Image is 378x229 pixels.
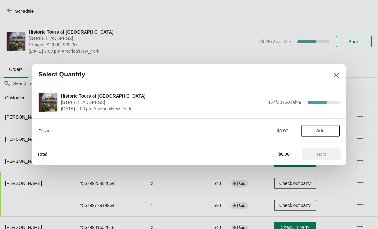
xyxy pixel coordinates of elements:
span: Add [316,128,325,133]
strong: Total [37,152,47,157]
img: Historic Tours of Flagler College | 74 King Street, St. Augustine, FL, USA | October 1 | 2:00 pm ... [39,93,57,112]
span: 12 of 30 Available [268,100,301,105]
div: Default [38,128,216,134]
strong: $0.00 [278,152,290,157]
div: $0.00 [229,128,288,134]
button: Add [301,125,340,137]
span: [STREET_ADDRESS] [61,99,265,106]
h2: Select Quantity [38,71,85,78]
button: Close [331,69,342,81]
span: Historic Tours of [GEOGRAPHIC_DATA] [61,93,265,99]
span: [DATE] 2:00 pm America/New_York [61,106,265,112]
